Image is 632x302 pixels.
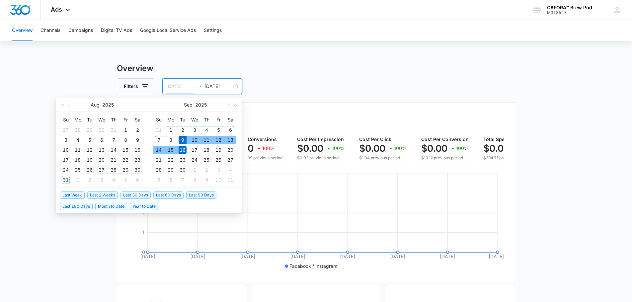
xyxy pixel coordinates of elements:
[155,136,163,144] div: 7
[98,156,106,164] div: 20
[200,175,212,185] td: 2025-10-09
[214,156,222,164] div: 26
[91,98,100,112] button: Aug
[60,165,72,175] td: 2025-08-24
[119,135,131,145] td: 2025-08-08
[86,146,94,154] div: 12
[483,136,511,142] span: Total Spend
[189,114,200,125] th: We
[121,166,129,174] div: 29
[224,175,236,185] td: 2025-10-11
[84,155,96,165] td: 2025-08-19
[224,135,236,145] td: 2025-09-13
[72,175,84,185] td: 2025-09-01
[340,254,355,259] tspan: [DATE]
[96,155,108,165] td: 2025-08-20
[62,166,70,174] div: 24
[74,156,82,164] div: 18
[96,125,108,135] td: 2025-07-30
[140,254,155,259] tspan: [DATE]
[142,249,145,255] tspan: 0
[190,254,205,259] tspan: [DATE]
[98,126,106,134] div: 30
[421,143,447,154] p: $0.00
[186,191,216,199] span: Last 90 Days
[84,165,96,175] td: 2025-08-26
[248,143,254,154] p: 0
[62,136,70,144] div: 3
[421,155,469,161] p: $10.12 previous period
[197,84,202,89] span: to
[98,136,106,144] div: 6
[110,166,118,174] div: 28
[456,146,469,151] p: 100%
[133,166,141,174] div: 30
[224,165,236,175] td: 2025-10-04
[60,203,93,210] span: Last 180 Days
[68,20,93,41] button: Campaigns
[60,145,72,155] td: 2025-08-10
[394,146,407,151] p: 100%
[72,135,84,145] td: 2025-08-04
[483,143,510,154] p: $0.00
[86,176,94,184] div: 2
[165,125,177,135] td: 2025-09-01
[12,20,33,41] button: Overview
[119,125,131,135] td: 2025-08-01
[74,166,82,174] div: 25
[204,20,222,41] button: Settings
[483,155,531,161] p: $394.71 previous period
[110,156,118,164] div: 21
[195,98,207,112] button: 2025
[214,126,222,134] div: 5
[165,135,177,145] td: 2025-09-08
[179,136,187,144] div: 9
[131,155,143,165] td: 2025-08-23
[226,166,234,174] div: 4
[489,254,504,259] tspan: [DATE]
[167,166,175,174] div: 29
[202,126,210,134] div: 4
[86,126,94,134] div: 29
[62,176,70,184] div: 31
[359,143,385,154] p: $0.00
[202,156,210,164] div: 25
[98,176,106,184] div: 3
[212,135,224,145] td: 2025-09-12
[86,166,94,174] div: 26
[189,125,200,135] td: 2025-09-03
[214,136,222,144] div: 12
[547,10,592,15] div: account id
[289,263,337,269] p: Facebook / Instagram
[86,156,94,164] div: 19
[191,166,198,174] div: 1
[121,176,129,184] div: 5
[120,191,151,199] span: Last 30 Days
[179,156,187,164] div: 23
[179,176,187,184] div: 7
[248,155,282,161] p: 39 previous period
[179,166,187,174] div: 30
[226,146,234,154] div: 20
[189,165,200,175] td: 2025-10-01
[153,191,184,199] span: Last 60 Days
[72,145,84,155] td: 2025-08-11
[179,126,187,134] div: 2
[177,175,189,185] td: 2025-10-07
[153,135,165,145] td: 2025-09-07
[165,114,177,125] th: Mo
[177,125,189,135] td: 2025-09-02
[224,155,236,165] td: 2025-09-27
[60,135,72,145] td: 2025-08-03
[108,155,119,165] td: 2025-08-21
[133,156,141,164] div: 23
[332,146,345,151] p: 100%
[84,145,96,155] td: 2025-08-12
[189,155,200,165] td: 2025-09-24
[119,155,131,165] td: 2025-08-22
[165,175,177,185] td: 2025-10-06
[60,114,72,125] th: Su
[179,146,187,154] div: 16
[133,126,141,134] div: 2
[390,254,405,259] tspan: [DATE]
